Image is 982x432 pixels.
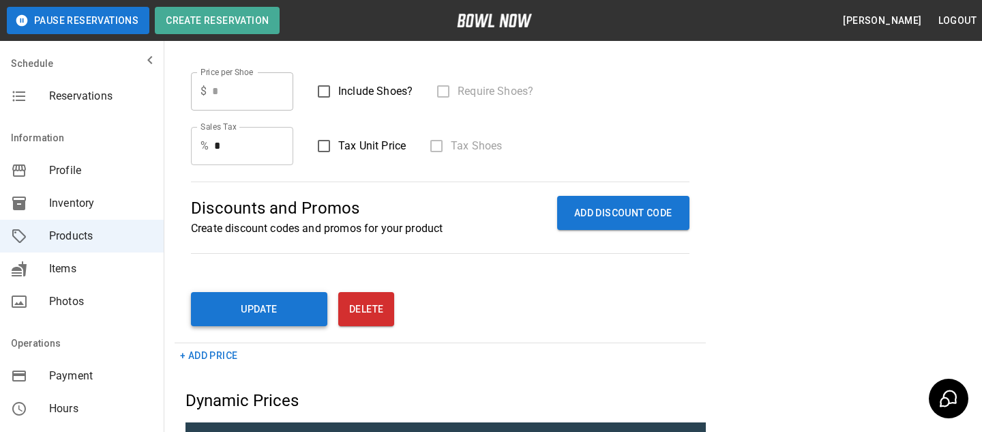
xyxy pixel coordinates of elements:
span: Include Shoes? [338,83,413,100]
span: Payment [49,368,153,384]
h5: Dynamic Prices [185,390,706,412]
span: Products [49,228,153,244]
p: % [200,138,209,154]
button: Logout [933,8,982,33]
button: Create Reservation [155,7,280,34]
button: ADD DISCOUNT CODE [557,196,689,231]
span: Tax Unit Price [338,138,406,154]
span: Require Shoes? [458,83,533,100]
button: Pause Reservations [7,7,149,34]
span: Tax Shoes [451,138,502,154]
p: Create discount codes and promos for your product [191,220,443,237]
span: Reservations [49,88,153,104]
button: + Add Price [175,343,243,369]
p: $ [200,83,207,100]
span: Inventory [49,195,153,212]
p: Discounts and Promos [191,196,443,220]
button: Delete [338,292,394,326]
button: [PERSON_NAME] [837,8,927,33]
span: Hours [49,401,153,417]
button: Update [191,292,327,326]
span: Profile [49,162,153,179]
span: Photos [49,293,153,310]
img: logo [457,14,532,27]
span: Items [49,261,153,277]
